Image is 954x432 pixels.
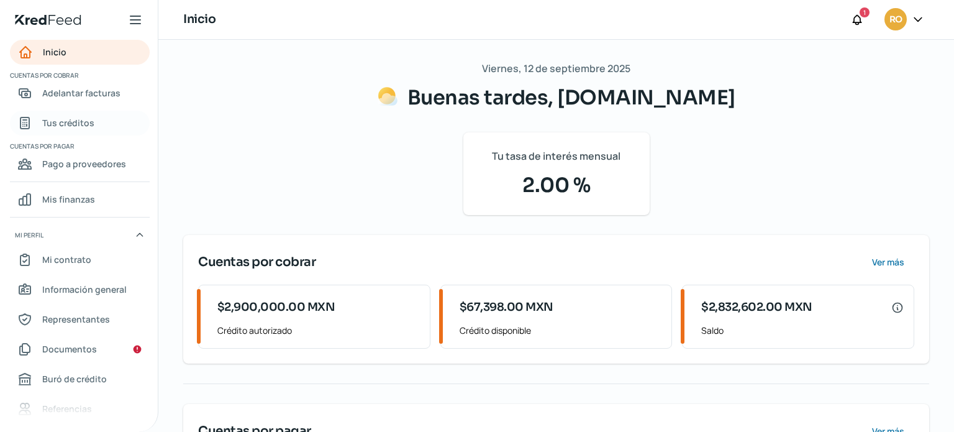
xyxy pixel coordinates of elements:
[42,341,97,357] span: Documentos
[183,11,216,29] h1: Inicio
[863,7,866,18] span: 1
[10,367,150,392] a: Buró de crédito
[10,70,148,81] span: Cuentas por cobrar
[701,323,904,338] span: Saldo
[42,311,110,327] span: Representantes
[10,40,150,65] a: Inicio
[42,156,126,172] span: Pago a proveedores
[10,81,150,106] a: Adelantar facturas
[378,86,397,106] img: Saludos
[10,277,150,302] a: Información general
[10,152,150,177] a: Pago a proveedores
[407,85,735,110] span: Buenas tardes, [DOMAIN_NAME]
[482,60,630,78] span: Viernes, 12 de septiembre 2025
[10,111,150,136] a: Tus créditos
[861,250,914,275] button: Ver más
[42,401,92,416] span: Referencias
[889,12,902,27] span: RO
[10,140,148,152] span: Cuentas por pagar
[460,299,553,316] span: $67,398.00 MXN
[42,371,107,387] span: Buró de crédito
[10,247,150,272] a: Mi contrato
[42,191,95,207] span: Mis finanzas
[15,229,43,241] span: Mi perfil
[10,397,150,421] a: Referencias
[42,85,120,101] span: Adelantar facturas
[701,299,812,316] span: $2,832,602.00 MXN
[217,323,420,338] span: Crédito autorizado
[42,115,94,131] span: Tus créditos
[492,147,620,165] span: Tu tasa de interés mensual
[43,44,66,60] span: Inicio
[10,307,150,332] a: Representantes
[42,282,127,297] span: Información general
[10,187,150,212] a: Mis finanzas
[42,252,91,267] span: Mi contrato
[217,299,335,316] span: $2,900,000.00 MXN
[872,258,904,267] span: Ver más
[478,170,635,200] span: 2.00 %
[10,337,150,362] a: Documentos
[198,253,316,272] span: Cuentas por cobrar
[460,323,662,338] span: Crédito disponible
